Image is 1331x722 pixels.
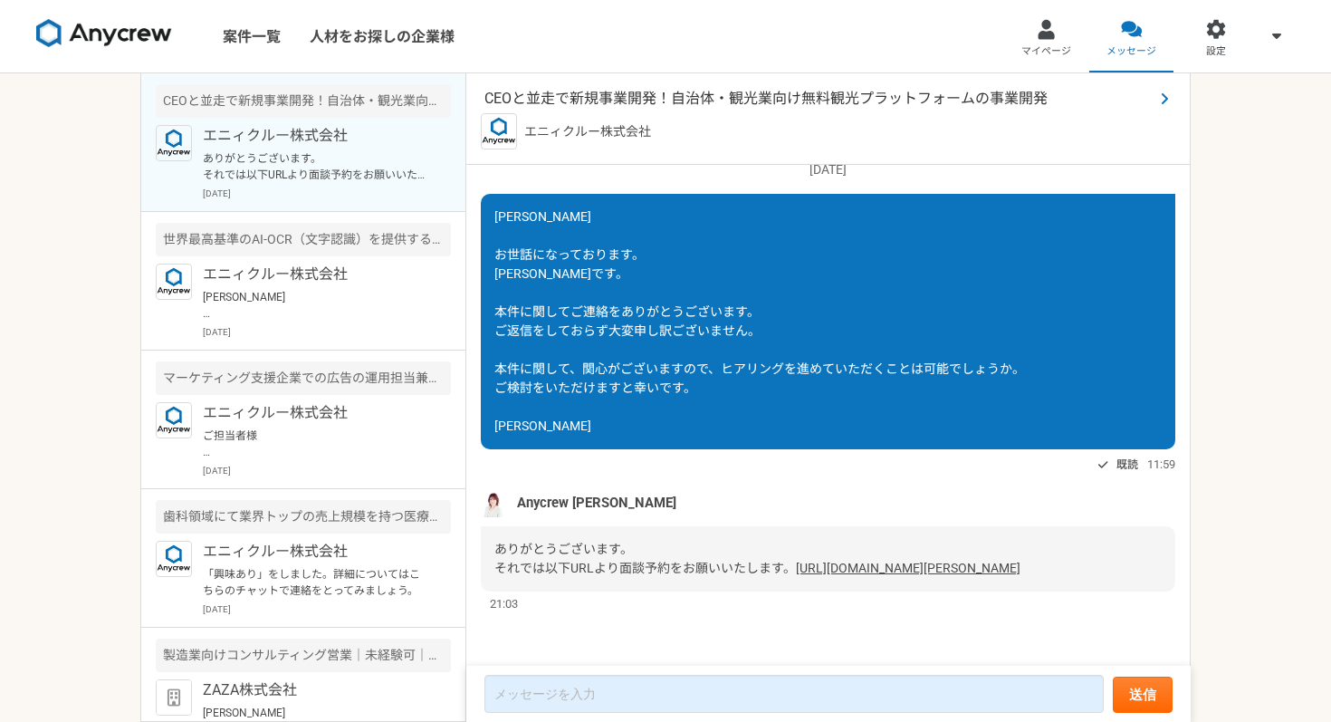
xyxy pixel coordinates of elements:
p: [DATE] [203,325,451,339]
img: logo_text_blue_01.png [156,402,192,438]
span: 11:59 [1147,456,1175,473]
p: エニィクルー株式会社 [524,122,651,141]
p: エニィクルー株式会社 [203,402,426,424]
span: [PERSON_NAME] お世話になっております。 [PERSON_NAME]です。 本件に関してご連絡をありがとうございます。 ご返信をしておらず大変申し訳ございません。 本件に関して、関心... [494,209,1025,433]
div: 世界最高基準のAI-OCR（文字認識）を提供するメガベンチャー パートナー営業 [156,223,451,256]
img: %E5%90%8D%E7%A7%B0%E6%9C%AA%E8%A8%AD%E5%AE%9A%E3%81%AE%E3%83%87%E3%82%B6%E3%82%A4%E3%83%B3__3_.png [481,490,508,517]
p: エニィクルー株式会社 [203,541,426,563]
span: 21:03 [490,595,518,612]
a: [URL][DOMAIN_NAME][PERSON_NAME] [796,561,1020,575]
img: logo_text_blue_01.png [156,264,192,300]
div: 製造業向けコンサルティング営業｜未経験可｜法人営業としてキャリアアップしたい方 [156,639,451,672]
img: logo_text_blue_01.png [156,541,192,577]
span: メッセージ [1106,44,1156,59]
span: Anycrew [PERSON_NAME] [517,493,676,513]
div: CEOと並走で新規事業開発！自治体・観光業向け無料観光プラットフォームの事業開発 [156,84,451,118]
img: logo_text_blue_01.png [481,113,517,149]
img: 8DqYSo04kwAAAAASUVORK5CYII= [36,19,172,48]
p: ZAZA株式会社 [203,679,426,701]
p: 「興味あり」をしました。詳細についてはこちらのチャットで連絡をとってみましょう。 [203,566,426,599]
p: [DATE] [203,602,451,616]
p: エニィクルー株式会社 [203,125,426,147]
p: [DATE] [203,187,451,200]
p: [DATE] [203,464,451,477]
p: ご担当者様 お世話になります。[PERSON_NAME]と[PERSON_NAME]。 このたびは貴社の「広告の運用担当兼フロント営業」の求人を拝見し、ぜひ応募させていただきたくご連絡いたしまし... [203,428,426,460]
div: マーケティング支援企業での広告の運用担当兼フロント営業 [156,361,451,395]
p: [DATE] [481,160,1175,179]
span: 設定 [1206,44,1226,59]
span: ありがとうございます。 それでは以下URLより面談予約をお願いいたします。 [494,542,796,575]
p: ありがとうございます。 それでは以下URLより面談予約をお願いいたします。 [URL][DOMAIN_NAME][PERSON_NAME] [203,150,426,183]
span: CEOと並走で新規事業開発！自治体・観光業向け無料観光プラットフォームの事業開発 [484,88,1154,110]
img: logo_text_blue_01.png [156,125,192,161]
span: マイページ [1021,44,1071,59]
img: default_org_logo-42cde973f59100197ec2c8e796e4974ac8490bb5b08a0eb061ff975e4574aa76.png [156,679,192,716]
p: エニィクルー株式会社 [203,264,426,285]
span: 既読 [1116,454,1138,476]
p: [PERSON_NAME] お世話になります。 [PERSON_NAME]と申します。 ご連絡をありがとうございます。 稼働時間に関しましては、最大で32時間/週の稼働が可能ですがいかがでしょう... [203,289,426,322]
button: 送信 [1113,677,1173,713]
div: 歯科領域にて業界トップの売上規模を持つ医療法人 マーケティングアドバイザー [156,500,451,534]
